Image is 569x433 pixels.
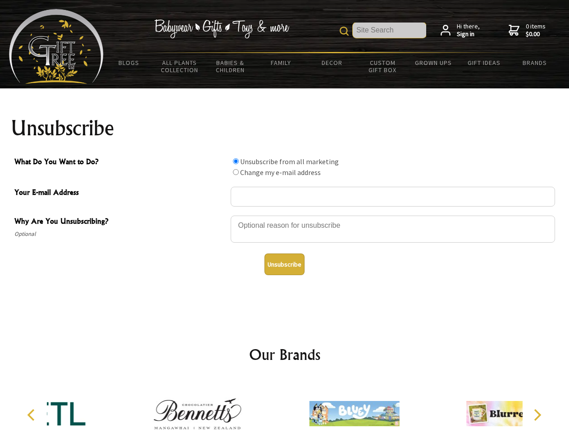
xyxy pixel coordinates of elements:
img: product search [340,27,349,36]
strong: $0.00 [526,30,546,38]
img: Babyware - Gifts - Toys and more... [9,9,104,84]
span: 0 items [526,22,546,38]
textarea: Why Are You Unsubscribing? [231,216,555,243]
label: Unsubscribe from all marketing [240,157,339,166]
button: Unsubscribe [264,253,305,275]
img: Babywear - Gifts - Toys & more [154,19,289,38]
a: Hi there,Sign in [441,23,480,38]
button: Next [527,405,547,425]
input: What Do You Want to Do? [233,158,239,164]
a: 0 items$0.00 [509,23,546,38]
a: Babies & Children [205,53,256,79]
span: Optional [14,229,226,240]
a: Custom Gift Box [357,53,408,79]
input: Your E-mail Address [231,187,555,207]
h1: Unsubscribe [11,117,559,139]
a: Gift Ideas [459,53,510,72]
input: Site Search [353,23,426,38]
span: Why Are You Unsubscribing? [14,216,226,229]
a: Decor [306,53,357,72]
strong: Sign in [457,30,480,38]
label: Change my e-mail address [240,168,321,177]
a: Brands [510,53,560,72]
span: What Do You Want to Do? [14,156,226,169]
input: What Do You Want to Do? [233,169,239,175]
button: Previous [23,405,42,425]
h2: Our Brands [18,344,551,365]
span: Your E-mail Address [14,187,226,200]
a: All Plants Collection [155,53,205,79]
a: Grown Ups [408,53,459,72]
a: BLOGS [104,53,155,72]
a: Family [256,53,307,72]
span: Hi there, [457,23,480,38]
